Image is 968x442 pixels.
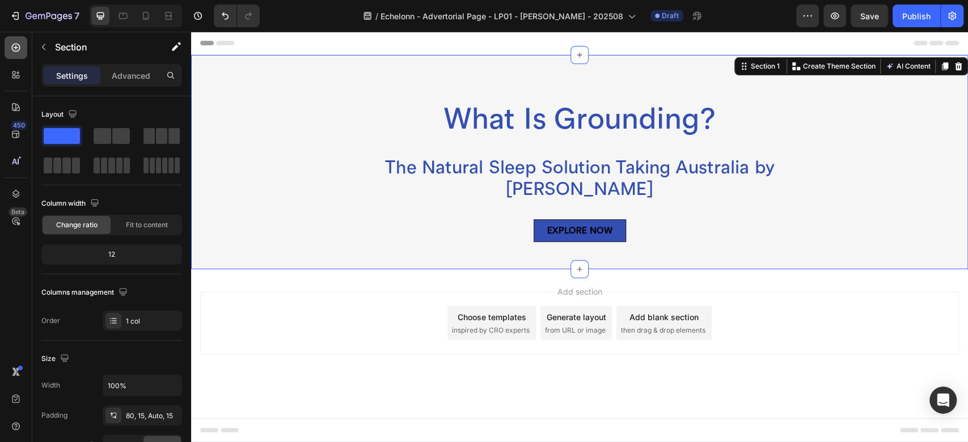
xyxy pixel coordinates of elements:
div: Width [41,380,60,390]
div: EXPLORE NOW [356,192,421,206]
div: Padding [41,410,67,420]
div: Layout [41,107,79,122]
span: Fit to content [126,220,168,230]
div: Undo/Redo [214,5,260,27]
button: EXPLORE NOW [343,188,435,210]
span: Draft [662,11,679,21]
span: from URL or image [354,294,415,304]
div: Open Intercom Messenger [929,386,957,414]
span: Change ratio [56,220,98,230]
div: Publish [902,10,931,22]
span: then drag & drop elements [430,294,514,304]
p: 7 [74,9,79,23]
div: Size [41,351,71,367]
div: 1 col [126,316,179,326]
span: Echelonn - Advertorial Page - LP01 - [PERSON_NAME] - 202508 [381,10,623,22]
div: Beta [9,207,27,216]
button: 7 [5,5,84,27]
div: Add blank section [438,279,508,291]
div: Column width [41,196,102,211]
div: 80, 15, Auto, 15 [126,411,179,421]
input: Auto [103,375,181,396]
span: / [375,10,378,22]
p: Advanced [112,70,150,82]
div: Generate layout [356,279,415,291]
span: Save [860,11,879,21]
p: Create Theme Section [612,29,684,40]
button: Publish [893,5,940,27]
p: Settings [56,70,88,82]
div: 12 [44,246,180,262]
p: Section [55,40,148,54]
div: Columns management [41,285,130,300]
button: AI Content [692,28,742,41]
iframe: Design area [191,32,968,442]
div: Order [41,316,60,326]
div: 450 [11,121,27,130]
div: Choose templates [267,279,335,291]
span: inspired by CRO experts [261,294,339,304]
span: Add section [362,254,416,266]
div: Section 1 [557,29,591,40]
button: Save [851,5,888,27]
